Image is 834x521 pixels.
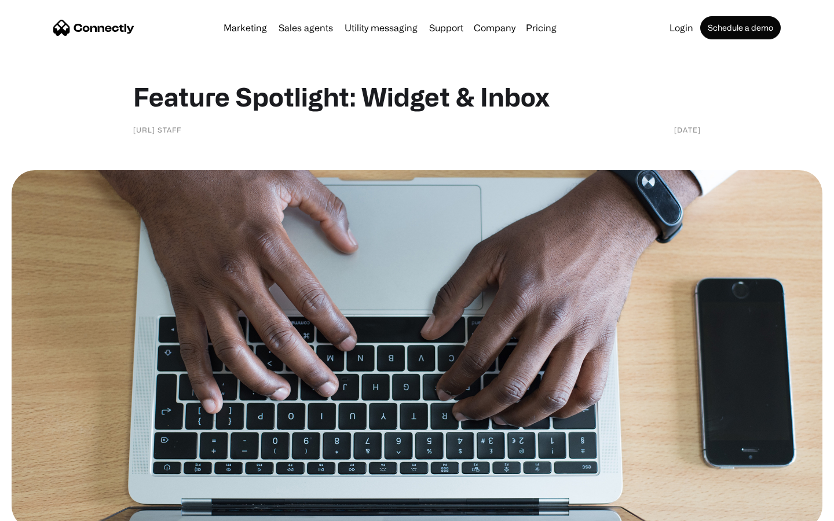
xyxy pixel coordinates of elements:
div: [DATE] [674,124,701,135]
ul: Language list [23,501,69,517]
a: Login [665,23,698,32]
a: Utility messaging [340,23,422,32]
aside: Language selected: English [12,501,69,517]
h1: Feature Spotlight: Widget & Inbox [133,81,701,112]
a: Support [425,23,468,32]
a: Sales agents [274,23,338,32]
a: Pricing [521,23,561,32]
div: Company [470,20,519,36]
a: home [53,19,134,36]
div: [URL] staff [133,124,181,135]
div: Company [474,20,515,36]
a: Marketing [219,23,272,32]
a: Schedule a demo [700,16,781,39]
